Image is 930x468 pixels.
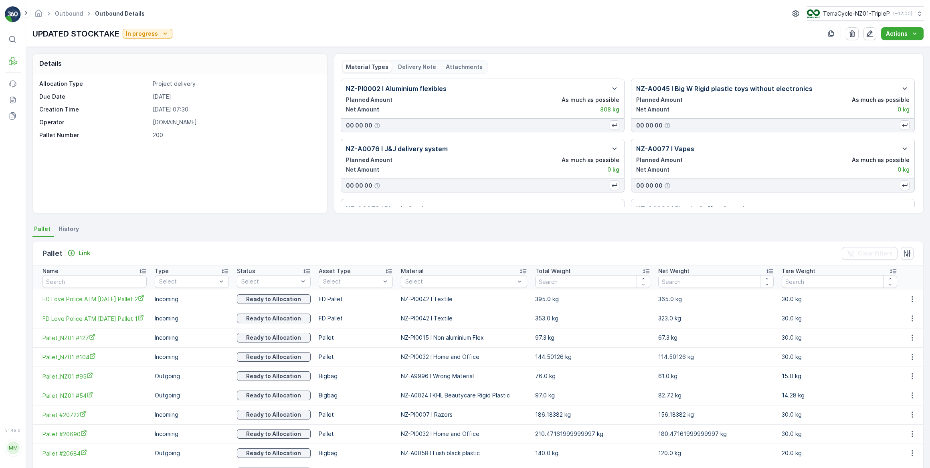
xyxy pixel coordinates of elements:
[562,156,619,164] p: As much as possible
[246,430,301,438] p: Ready to Allocation
[42,275,147,288] input: Search
[315,424,396,444] td: Pallet
[397,405,531,424] td: NZ-PI0007 I Razors
[34,225,51,233] span: Pallet
[535,267,571,275] p: Total Weight
[246,353,301,361] p: Ready to Allocation
[346,166,379,174] p: Net Amount
[237,429,311,439] button: Ready to Allocation
[319,267,351,275] p: Asset Type
[315,386,396,405] td: Bigbag
[39,93,150,101] p: Due Date
[42,411,147,419] span: Pallet #20722
[153,105,318,113] p: [DATE] 07:30
[636,122,663,130] p: 00 00 00
[531,309,655,328] td: 353.0 kg
[315,309,396,328] td: FD Pallet
[93,10,146,18] span: Outbound Details
[823,10,890,18] p: TerraCycle-NZ01-TripleP
[39,80,150,88] p: Allocation Type
[346,182,372,190] p: 00 00 00
[397,367,531,386] td: NZ-A9996 I Wrong Material
[59,225,79,233] span: History
[42,353,147,361] span: Pallet_NZ01 #104
[7,442,20,454] div: MM
[153,131,318,139] p: 200
[346,84,447,93] p: NZ-PI0002 I Aluminium flexibles
[654,347,778,367] td: 114.50126 kg
[151,424,232,444] td: Incoming
[397,347,531,367] td: NZ-PI0032 I Home and Office
[636,182,663,190] p: 00 00 00
[636,204,752,214] p: NZ-A0080 I Plastic Coffee Capsules
[858,249,893,257] p: Clear Filters
[42,314,147,323] span: FD Love Police ATM [DATE] Pallet 1
[778,328,901,347] td: 30.0 kg
[323,278,380,286] p: Select
[654,309,778,328] td: 323.0 kg
[346,156,392,164] p: Planned Amount
[531,328,655,347] td: 97.3 kg
[654,386,778,405] td: 82.72 kg
[42,295,147,303] a: FD Love Police ATM 25/06/2025 Pallet 2
[39,118,150,126] p: Operator
[246,411,301,419] p: Ready to Allocation
[658,275,774,288] input: Search
[34,12,43,19] a: Homepage
[654,405,778,424] td: 156.18382 kg
[397,290,531,309] td: NZ-PI0042 I Textile
[237,294,311,304] button: Ready to Allocation
[531,405,655,424] td: 186.18382 kg
[346,144,448,154] p: NZ-A0076 I J&J delivery system
[315,405,396,424] td: Pallet
[39,59,62,68] p: Details
[42,449,147,458] span: Pallet #20684
[315,290,396,309] td: FD Pallet
[237,371,311,381] button: Ready to Allocation
[397,444,531,463] td: NZ-A0058 I Lush black plastic
[636,105,669,113] p: Net Amount
[246,295,301,303] p: Ready to Allocation
[398,63,436,71] p: Delivery Note
[531,444,655,463] td: 140.0 kg
[346,122,372,130] p: 00 00 00
[42,295,147,303] span: FD Love Police ATM [DATE] Pallet 2
[39,131,150,139] p: Pallet Number
[39,105,150,113] p: Creation Time
[778,424,901,444] td: 30.0 kg
[5,434,21,462] button: MM
[159,278,216,286] p: Select
[153,80,318,88] p: Project delivery
[151,347,232,367] td: Incoming
[782,275,897,288] input: Search
[886,30,908,38] p: Actions
[151,328,232,347] td: Incoming
[664,182,671,189] div: Help Tooltip Icon
[155,267,169,275] p: Type
[658,267,689,275] p: Net Weight
[531,386,655,405] td: 97.0 kg
[42,430,147,438] span: Pallet #20690
[664,122,671,129] div: Help Tooltip Icon
[55,10,83,17] a: Outbound
[237,352,311,362] button: Ready to Allocation
[397,386,531,405] td: NZ-A0024 I KHL Beautycare Rigid Plastic
[42,334,147,342] span: Pallet_NZ01 #127
[778,386,901,405] td: 14.28 kg
[636,144,694,154] p: NZ-A0077 I Vapes
[531,424,655,444] td: 210.47161999999997 kg
[151,444,232,463] td: Outgoing
[42,391,147,400] a: Pallet_NZ01 #54
[346,105,379,113] p: Net Amount
[401,267,424,275] p: Material
[893,10,912,17] p: ( +12:00 )
[237,333,311,342] button: Ready to Allocation
[600,105,619,113] p: 808 kg
[531,367,655,386] td: 76.0 kg
[807,9,820,18] img: TC_7kpGtVS.png
[778,367,901,386] td: 15.0 kg
[42,372,147,381] a: Pallet_NZ01 #95
[151,309,232,328] td: Incoming
[654,367,778,386] td: 61.0 kg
